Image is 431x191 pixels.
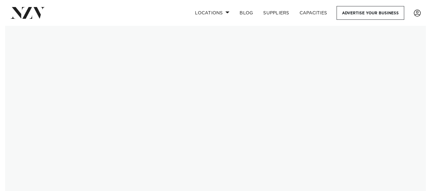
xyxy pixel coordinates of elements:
[190,6,234,20] a: Locations
[337,6,404,20] a: Advertise your business
[294,6,332,20] a: Capacities
[234,6,258,20] a: BLOG
[10,7,45,18] img: nzv-logo.png
[258,6,294,20] a: SUPPLIERS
